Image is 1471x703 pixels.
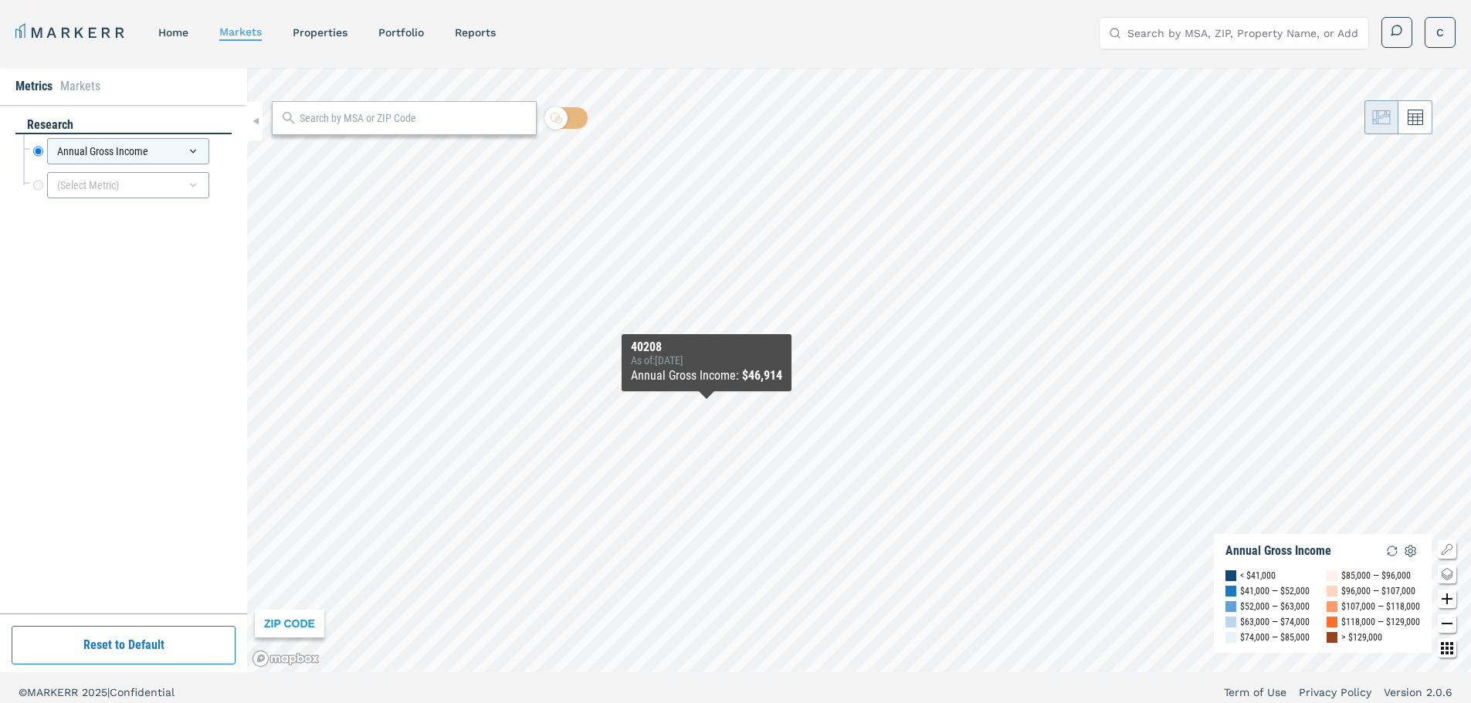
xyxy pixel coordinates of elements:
[293,26,347,39] a: properties
[252,650,320,668] a: Mapbox logo
[1341,599,1420,614] div: $107,000 — $118,000
[1240,614,1310,630] div: $63,000 — $74,000
[60,77,100,96] li: Markets
[378,26,424,39] a: Portfolio
[1127,18,1359,49] input: Search by MSA, ZIP, Property Name, or Address
[631,340,782,385] div: Map Tooltip Content
[742,368,782,383] b: $46,914
[1383,542,1402,560] img: Reload Legend
[1240,599,1310,614] div: $52,000 — $63,000
[1240,583,1310,599] div: $41,000 — $52,000
[247,68,1471,672] canvas: Map
[1438,540,1456,559] button: Show/Hide Legend Map Button
[631,367,782,385] div: Annual Gross Income :
[1341,568,1411,583] div: $85,000 — $96,000
[1224,684,1286,700] a: Term of Use
[12,626,236,664] button: Reset to Default
[1341,583,1415,599] div: $96,000 — $107,000
[27,686,82,698] span: MARKERR
[47,172,209,198] div: (Select Metric)
[255,610,324,637] div: ZIP CODE
[1438,639,1456,657] button: Other options map button
[15,77,53,96] li: Metrics
[1402,542,1420,560] img: Settings
[110,686,175,698] span: Confidential
[1240,568,1276,583] div: < $41,000
[631,340,782,354] div: 40208
[15,22,127,43] a: MARKERR
[219,25,262,38] a: markets
[300,110,528,127] input: Search by MSA or ZIP Code
[1438,565,1456,583] button: Change style map button
[1341,614,1420,630] div: $118,000 — $129,000
[1384,684,1452,700] a: Version 2.0.6
[82,686,110,698] span: 2025 |
[631,354,782,367] div: As of : [DATE]
[1438,614,1456,633] button: Zoom out map button
[1436,25,1444,40] span: C
[455,26,496,39] a: reports
[1341,630,1382,645] div: > $129,000
[1438,590,1456,608] button: Zoom in map button
[1225,543,1331,559] div: Annual Gross Income
[15,117,232,134] div: research
[47,138,209,164] div: Annual Gross Income
[1425,17,1456,48] button: C
[1299,684,1371,700] a: Privacy Policy
[19,686,27,698] span: ©
[158,26,188,39] a: home
[1240,630,1310,645] div: $74,000 — $85,000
